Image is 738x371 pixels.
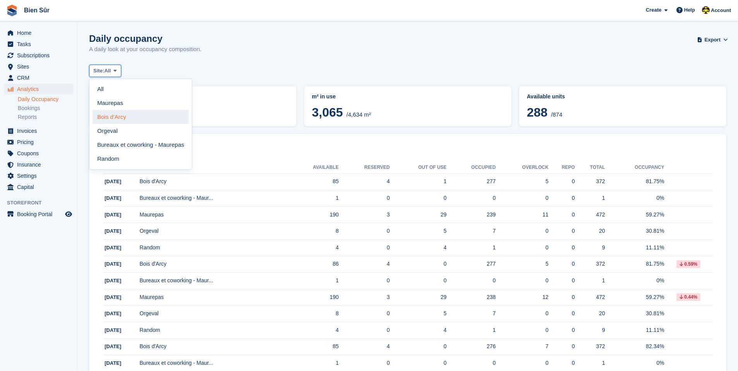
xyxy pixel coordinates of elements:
td: 8 [287,223,339,240]
div: 0.59% [676,260,700,268]
th: Overlock [496,161,549,174]
span: 288 [527,105,547,119]
th: Out of Use [390,161,447,174]
div: 0 [549,211,575,219]
td: 0 [339,306,390,322]
td: 8 [287,306,339,322]
a: Orgeval [93,124,189,138]
span: Settings [17,170,64,181]
td: 4 [339,338,390,355]
span: Available units [527,93,565,100]
a: menu [4,137,73,148]
a: menu [4,209,73,220]
th: Occupied [447,161,496,174]
td: 1 [390,173,447,190]
td: 29 [390,206,447,223]
div: 0 [549,177,575,185]
td: 4 [287,322,339,339]
td: 59.27% [605,289,664,306]
div: 7 [496,342,549,350]
div: 0.44% [676,293,700,301]
a: Preview store [64,210,73,219]
div: 12 [496,293,549,301]
span: Export [705,36,721,44]
span: Pricing [17,137,64,148]
td: 20 [575,306,605,322]
th: Repo [549,161,575,174]
td: 1 [575,273,605,289]
div: v 4.0.25 [22,12,38,19]
td: 472 [575,289,605,306]
div: 5 [496,260,549,268]
div: 5 [496,177,549,185]
td: 85 [287,338,339,355]
div: 0 [549,194,575,202]
td: 1 [287,273,339,289]
td: 5 [390,223,447,240]
span: Home [17,27,64,38]
td: 86 [287,256,339,273]
a: Maurepas [93,96,189,110]
span: Coupons [17,148,64,159]
div: 238 [447,293,496,301]
span: 3,065 [312,105,343,119]
span: Capital [17,182,64,192]
img: stora-icon-8386f47178a22dfd0bd8f6a31ec36ba5ce8667c1dd55bd0f319d3a0aa187defe.svg [6,5,18,16]
span: [DATE] [105,195,121,201]
div: 0 [447,359,496,367]
div: 1 [447,326,496,334]
span: All [104,67,111,75]
td: 372 [575,256,605,273]
td: Orgeval [139,306,287,322]
span: CRM [17,72,64,83]
div: 0 [549,244,575,252]
span: Booking Portal [17,209,64,220]
th: Available [287,161,339,174]
a: Bookings [18,105,73,112]
a: menu [4,170,73,181]
a: menu [4,39,73,50]
span: Sites [17,61,64,72]
span: Analytics [17,84,64,94]
td: Bois d'Arcy [139,256,287,273]
h2: Occupancy history [103,148,712,157]
a: menu [4,148,73,159]
div: 7 [447,309,496,318]
a: menu [4,27,73,38]
span: Site: [93,67,104,75]
td: 0 [339,240,390,256]
a: Daily Occupancy [18,96,73,103]
span: [DATE] [105,245,121,251]
span: [DATE] [105,261,121,267]
td: 85 [287,173,339,190]
div: 0 [496,359,549,367]
span: Insurance [17,159,64,170]
td: Bois d'Arcy [139,338,287,355]
th: Occupancy [605,161,664,174]
td: Bureaux et coworking - Maur... [139,190,287,207]
a: menu [4,84,73,94]
td: 30.81% [605,223,664,240]
span: [DATE] [105,360,121,366]
div: 11 [496,211,549,219]
div: 0 [549,326,575,334]
span: [DATE] [105,294,121,300]
div: Domain: [DOMAIN_NAME] [20,20,85,26]
a: menu [4,72,73,83]
abbr: Current percentage of m² occupied [97,93,289,101]
button: Site: All [89,65,121,77]
td: 4 [339,256,390,273]
span: Create [646,6,661,14]
div: 7 [447,227,496,235]
td: 9 [575,322,605,339]
td: 0 [390,273,447,289]
span: Storefront [7,199,77,207]
span: Tasks [17,39,64,50]
td: 472 [575,206,605,223]
a: Bois d'Arcy [93,110,189,124]
td: 372 [575,338,605,355]
td: 0 [339,190,390,207]
span: [DATE] [105,228,121,234]
td: 30.81% [605,306,664,322]
td: 0 [390,256,447,273]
